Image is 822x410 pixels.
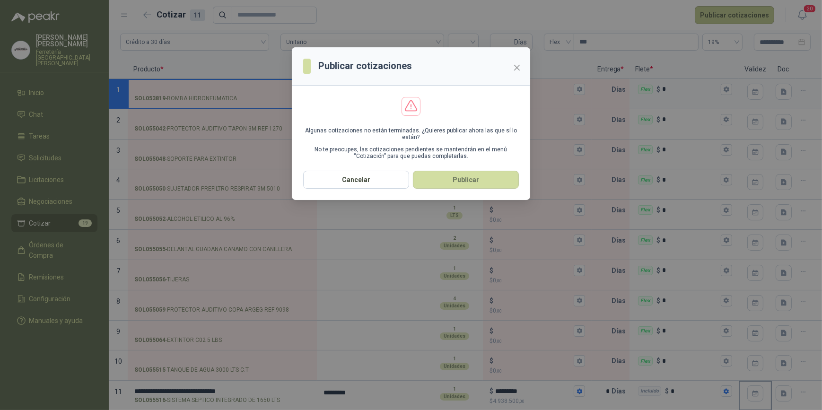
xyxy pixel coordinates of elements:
span: close [513,64,521,71]
button: Close [509,60,525,75]
p: No te preocupes, las cotizaciones pendientes se mantendrán en el menú “Cotización” para que pueda... [303,146,519,159]
button: Publicar [413,171,519,189]
button: Cancelar [303,171,409,189]
p: Algunas cotizaciones no están terminadas. ¿Quieres publicar ahora las que sí lo están? [303,127,519,140]
h3: Publicar cotizaciones [318,59,412,73]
